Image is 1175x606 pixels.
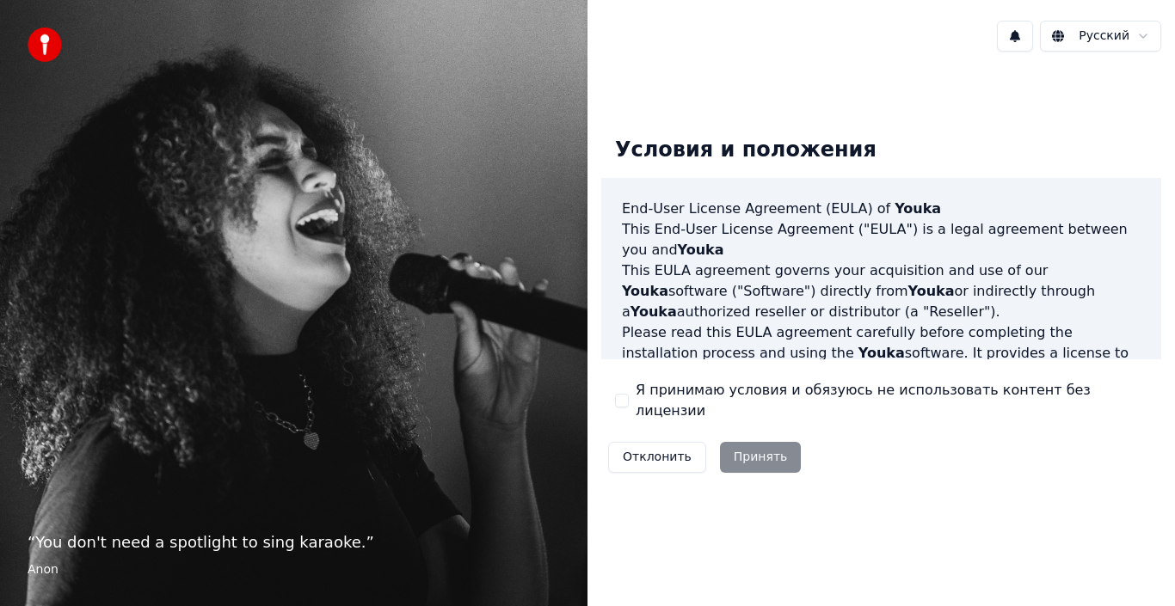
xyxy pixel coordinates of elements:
[895,200,941,217] span: Youka
[622,260,1141,322] p: This EULA agreement governs your acquisition and use of our software ("Software") directly from o...
[636,380,1147,421] label: Я принимаю условия и обязуюсь не использовать контент без лицензии
[908,283,955,299] span: Youka
[28,28,62,62] img: youka
[631,303,677,320] span: Youka
[678,242,724,258] span: Youka
[858,345,905,361] span: Youka
[622,322,1141,405] p: Please read this EULA agreement carefully before completing the installation process and using th...
[622,199,1141,219] h3: End-User License Agreement (EULA) of
[622,219,1141,260] p: This End-User License Agreement ("EULA") is a legal agreement between you and
[601,123,890,178] div: Условия и положения
[28,561,560,578] footer: Anon
[608,442,706,473] button: Отклонить
[622,283,668,299] span: Youka
[28,530,560,554] p: “ You don't need a spotlight to sing karaoke. ”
